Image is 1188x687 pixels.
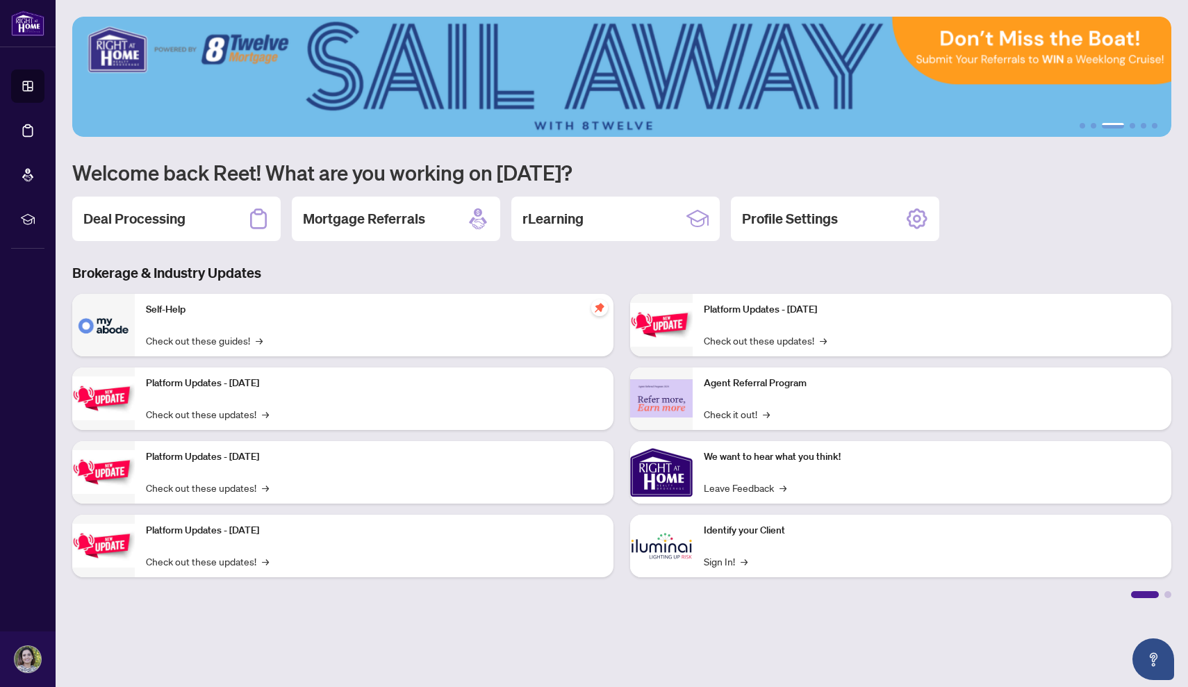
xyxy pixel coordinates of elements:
[630,441,693,504] img: We want to hear what you think!
[704,333,827,348] a: Check out these updates!→
[11,10,44,36] img: logo
[704,554,748,569] a: Sign In!→
[820,333,827,348] span: →
[779,480,786,495] span: →
[72,376,135,420] img: Platform Updates - September 16, 2025
[704,523,1160,538] p: Identify your Client
[262,554,269,569] span: →
[742,209,838,229] h2: Profile Settings
[704,406,770,422] a: Check it out!→
[1091,123,1096,129] button: 2
[630,379,693,417] img: Agent Referral Program
[72,294,135,356] img: Self-Help
[630,303,693,347] img: Platform Updates - June 23, 2025
[146,406,269,422] a: Check out these updates!→
[15,646,41,672] img: Profile Icon
[146,376,602,391] p: Platform Updates - [DATE]
[704,480,786,495] a: Leave Feedback→
[741,554,748,569] span: →
[146,554,269,569] a: Check out these updates!→
[72,159,1171,185] h1: Welcome back Reet! What are you working on [DATE]?
[72,524,135,568] img: Platform Updates - July 8, 2025
[630,515,693,577] img: Identify your Client
[146,449,602,465] p: Platform Updates - [DATE]
[704,376,1160,391] p: Agent Referral Program
[303,209,425,229] h2: Mortgage Referrals
[763,406,770,422] span: →
[1132,638,1174,680] button: Open asap
[72,450,135,494] img: Platform Updates - July 21, 2025
[1080,123,1085,129] button: 1
[1141,123,1146,129] button: 5
[146,480,269,495] a: Check out these updates!→
[146,333,263,348] a: Check out these guides!→
[146,523,602,538] p: Platform Updates - [DATE]
[262,406,269,422] span: →
[262,480,269,495] span: →
[72,263,1171,283] h3: Brokerage & Industry Updates
[591,299,608,316] span: pushpin
[1152,123,1157,129] button: 6
[256,333,263,348] span: →
[72,17,1171,137] img: Slide 2
[522,209,584,229] h2: rLearning
[1102,123,1124,129] button: 3
[704,302,1160,317] p: Platform Updates - [DATE]
[146,302,602,317] p: Self-Help
[1130,123,1135,129] button: 4
[704,449,1160,465] p: We want to hear what you think!
[83,209,185,229] h2: Deal Processing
